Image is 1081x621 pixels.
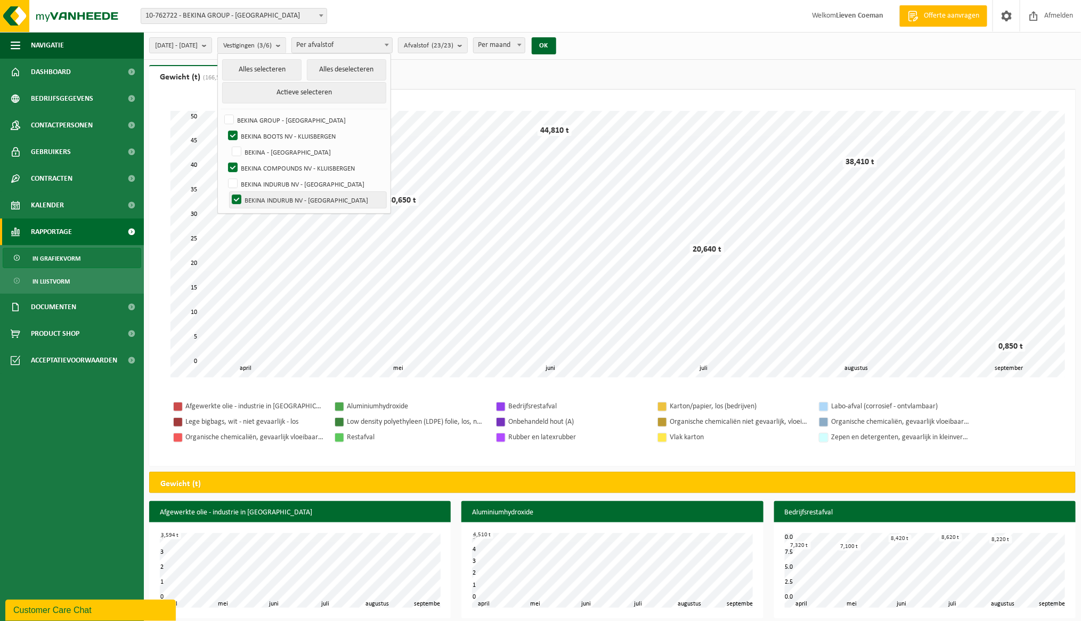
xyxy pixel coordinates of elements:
label: BEKINA - [GEOGRAPHIC_DATA] [230,144,386,160]
button: Afvalstof(23/23) [398,37,468,53]
button: OK [532,37,556,54]
div: 44,810 t [538,125,572,136]
span: Offerte aanvragen [921,11,982,21]
span: Acceptatievoorwaarden [31,347,117,374]
count: (23/23) [432,42,453,49]
div: 7,320 t [788,542,811,550]
label: BEKINA GROUP - [GEOGRAPHIC_DATA] [222,112,386,128]
label: BEKINA BOOTS NV - KLUISBERGEN [226,128,386,144]
span: In lijstvorm [32,271,70,292]
div: Aluminiumhydroxide [347,400,485,413]
div: 4,510 t [470,531,493,539]
a: Gewicht (t) [149,65,242,90]
div: Organische chemicaliën, gevaarlijk vloeibaar in kleinverpakking [185,431,324,444]
div: 0,850 t [996,341,1026,352]
div: Lege bigbags, wit - niet gevaarlijk - los [185,415,324,429]
div: 8,220 t [989,536,1012,544]
div: 3,594 t [158,531,181,539]
div: 8,420 t [889,535,912,543]
div: Organische chemicaliën, gevaarlijk vloeibaar in 200l [831,415,970,429]
div: Bedrijfsrestafval [508,400,647,413]
span: Per afvalstof [292,38,392,53]
span: [DATE] - [DATE] [155,38,198,54]
span: Contracten [31,165,72,192]
iframe: chat widget [5,598,178,621]
h3: Afgewerkte olie - industrie in [GEOGRAPHIC_DATA] [149,501,451,525]
h3: Bedrijfsrestafval [774,501,1076,525]
div: Afgewerkte olie - industrie in [GEOGRAPHIC_DATA] [185,400,324,413]
button: Alles deselecteren [307,59,386,80]
span: (166,514 t) [200,75,232,81]
span: In grafiekvorm [32,248,80,269]
span: Afvalstof [404,38,453,54]
div: Organische chemicaliën niet gevaarlijk, vloeibaar 200l [670,415,808,429]
label: BEKINA INDURUB NV - [GEOGRAPHIC_DATA] [226,176,386,192]
span: 10-762722 - BEKINA GROUP - KLUISBERGEN [141,8,327,24]
span: Per afvalstof [291,37,393,53]
button: Alles selecteren [222,59,302,80]
div: 7,100 t [838,543,861,551]
div: Karton/papier, los (bedrijven) [670,400,808,413]
button: Actieve selecteren [222,82,386,103]
span: Product Shop [31,320,79,347]
label: BEKINA INDURUB NV - [GEOGRAPHIC_DATA] [230,192,386,208]
strong: Lieven Coeman [836,12,883,20]
a: Offerte aanvragen [899,5,987,27]
span: Per maand [474,38,525,53]
div: 30,650 t [385,195,419,206]
span: 10-762722 - BEKINA GROUP - KLUISBERGEN [141,9,327,23]
span: Gebruikers [31,139,71,165]
div: Labo-afval (corrosief - ontvlambaar) [831,400,970,413]
div: Low density polyethyleen (LDPE) folie, los, naturel [347,415,485,429]
div: Vlak karton [670,431,808,444]
div: Rubber en latexrubber [508,431,647,444]
div: 8,620 t [939,534,962,542]
a: In grafiekvorm [3,248,141,268]
span: Contactpersonen [31,112,93,139]
div: 38,410 t [843,157,877,167]
label: BEKINA COMPOUNDS NV - KLUISBERGEN [226,160,386,176]
button: [DATE] - [DATE] [149,37,212,53]
span: Vestigingen [223,38,272,54]
span: Rapportage [31,219,72,245]
h2: Gewicht (t) [150,472,212,496]
div: Restafval [347,431,485,444]
div: Zepen en detergenten, gevaarlijk in kleinverpakking [831,431,970,444]
span: Documenten [31,294,76,320]
span: Dashboard [31,59,71,85]
button: Vestigingen(3/6) [217,37,286,53]
h3: Aluminiumhydroxide [461,501,763,525]
div: Onbehandeld hout (A) [508,415,647,429]
span: Per maand [473,37,525,53]
div: 20,640 t [690,244,724,255]
span: Bedrijfsgegevens [31,85,93,112]
span: Navigatie [31,32,64,59]
a: In lijstvorm [3,271,141,291]
span: Kalender [31,192,64,219]
count: (3/6) [257,42,272,49]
